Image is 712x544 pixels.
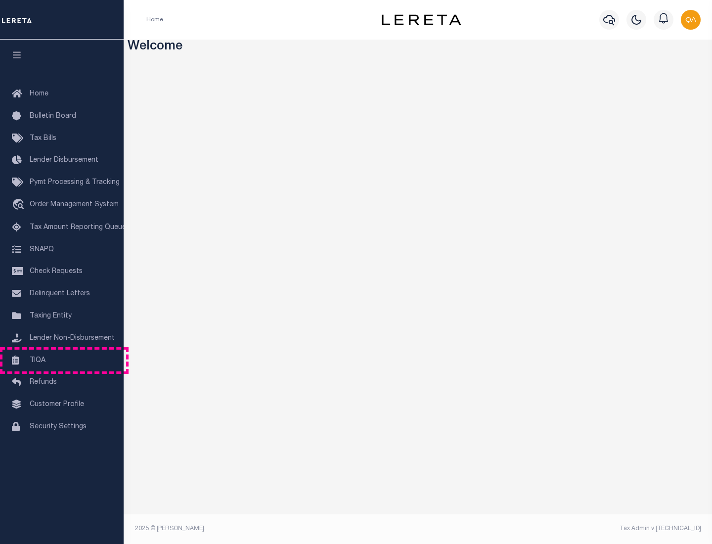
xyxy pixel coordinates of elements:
[128,40,709,55] h3: Welcome
[425,524,701,533] div: Tax Admin v.[TECHNICAL_ID]
[382,14,461,25] img: logo-dark.svg
[30,268,83,275] span: Check Requests
[30,357,45,363] span: TIQA
[128,524,418,533] div: 2025 © [PERSON_NAME].
[30,179,120,186] span: Pymt Processing & Tracking
[30,379,57,386] span: Refunds
[30,246,54,253] span: SNAPQ
[30,135,56,142] span: Tax Bills
[30,423,87,430] span: Security Settings
[30,113,76,120] span: Bulletin Board
[146,15,163,24] li: Home
[30,157,98,164] span: Lender Disbursement
[30,335,115,342] span: Lender Non-Disbursement
[30,224,126,231] span: Tax Amount Reporting Queue
[30,91,48,97] span: Home
[30,313,72,319] span: Taxing Entity
[30,401,84,408] span: Customer Profile
[681,10,701,30] img: svg+xml;base64,PHN2ZyB4bWxucz0iaHR0cDovL3d3dy53My5vcmcvMjAwMC9zdmciIHBvaW50ZXItZXZlbnRzPSJub25lIi...
[30,201,119,208] span: Order Management System
[12,199,28,212] i: travel_explore
[30,290,90,297] span: Delinquent Letters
